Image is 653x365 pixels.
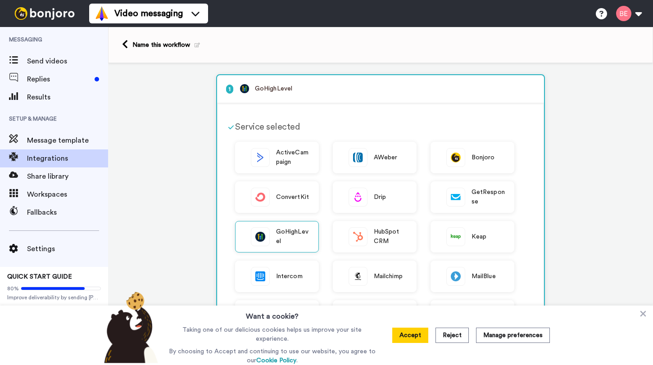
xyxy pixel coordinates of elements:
[7,285,19,292] span: 80%
[27,243,108,254] span: Settings
[7,274,72,280] span: QUICK START GUIDE
[251,228,269,246] img: logo_gohighlevel.png
[7,294,101,301] span: Improve deliverability by sending [PERSON_NAME]’s from your own email
[349,228,367,246] img: logo_hubspot.svg
[374,227,407,246] span: HubSpot CRM
[374,272,403,281] span: Mailchimp
[27,135,108,146] span: Message template
[251,149,269,167] img: logo_activecampaign.svg
[11,7,78,20] img: bj-logo-header-white.svg
[349,267,367,285] img: logo_mailchimp.svg
[27,56,108,67] span: Send videos
[27,207,108,218] span: Fallbacks
[27,92,108,103] span: Results
[167,347,378,365] p: By choosing to Accept and continuing to use our website, you agree to our .
[349,188,367,206] img: logo_drip.svg
[251,188,269,206] img: logo_convertkit.svg
[472,232,486,242] span: Keap
[226,84,535,94] p: GoHighLevel
[435,328,469,343] button: Reject
[96,291,163,363] img: bear-with-cookie.png
[276,193,309,202] span: ConvertKit
[256,357,296,364] a: Cookie Policy
[447,267,465,285] img: logo_mailblue.png
[447,149,465,167] img: logo_round_yellow.svg
[349,149,367,167] img: logo_aweber.svg
[447,228,465,246] img: logo_keap.svg
[167,325,378,343] p: Taking one of our delicious cookies helps us improve your site experience.
[27,171,108,182] span: Share library
[472,153,495,162] span: Bonjoro
[226,85,233,94] span: 1
[132,41,200,50] div: Name this workflow
[95,6,109,21] img: vm-color.svg
[476,328,550,343] button: Manage preferences
[235,120,514,134] div: Service selected
[447,188,465,206] img: logo_getresponse.svg
[246,306,299,322] h3: Want a cookie?
[392,328,428,343] button: Accept
[27,74,91,85] span: Replies
[27,189,108,200] span: Workspaces
[276,227,309,246] span: GoHighLevel
[276,272,303,281] span: Intercom
[374,193,386,202] span: Drip
[251,267,269,285] img: logo_intercom.svg
[276,148,309,167] span: ActiveCampaign
[374,153,397,162] span: AWeber
[27,153,108,164] span: Integrations
[472,188,505,207] span: GetResponse
[472,272,496,281] span: MailBlue
[240,84,249,93] img: logo_gohighlevel.png
[114,7,183,20] span: Video messaging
